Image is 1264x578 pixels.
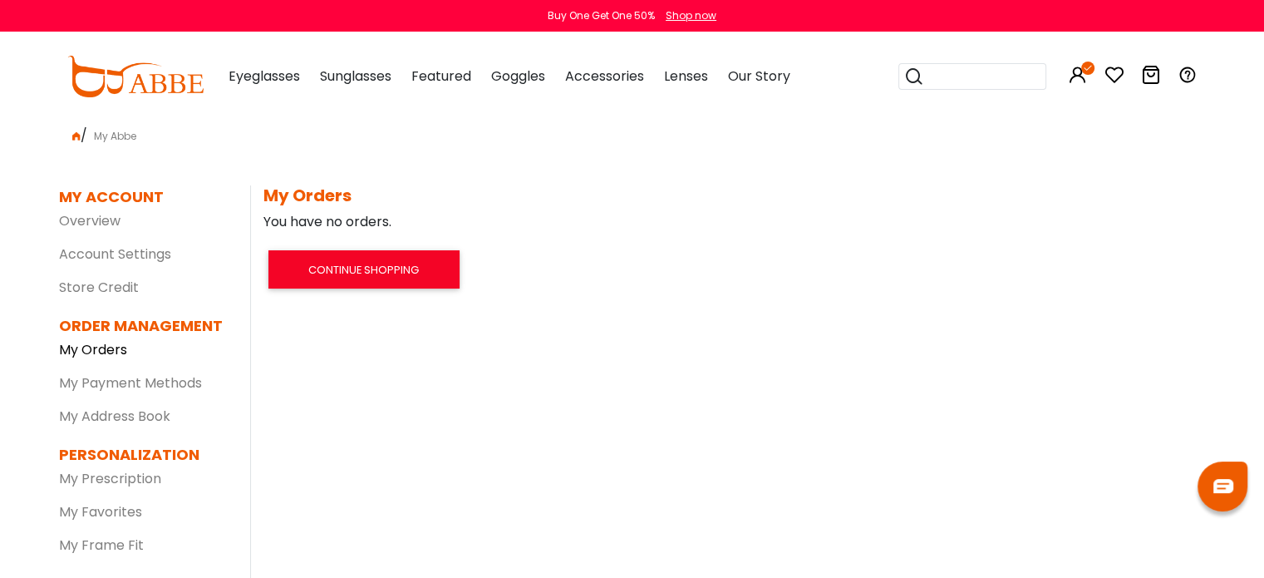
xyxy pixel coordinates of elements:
[59,407,170,426] a: My Address Book
[268,250,460,289] button: Continue Shopping
[59,443,225,466] dt: PERSONALIZATION
[565,67,644,86] span: Accessories
[59,373,202,393] a: My Payment Methods
[59,119,1206,146] div: /
[548,8,655,23] div: Buy One Get One 50%
[1213,479,1233,493] img: chat
[72,132,81,141] img: home.png
[666,8,716,23] div: Shop now
[59,211,120,230] a: Overview
[411,67,471,86] span: Featured
[664,67,708,86] span: Lenses
[59,185,164,208] dt: MY ACCOUNT
[320,67,391,86] span: Sunglasses
[657,8,716,22] a: Shop now
[59,314,225,337] dt: ORDER MANAGEMENT
[263,185,1206,205] h5: My Orders
[263,212,1206,232] p: You have no orders.
[59,536,144,555] a: My Frame Fit
[59,278,139,297] a: Store Credit
[728,67,790,86] span: Our Story
[59,340,127,359] a: My Orders
[87,129,143,143] span: My Abbe
[59,502,142,521] a: My Favorites
[59,245,171,264] a: Account Settings
[229,67,300,86] span: Eyeglasses
[67,56,204,97] img: abbeglasses.com
[59,469,161,488] a: My Prescription
[263,259,465,279] a: Continue Shopping
[491,67,545,86] span: Goggles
